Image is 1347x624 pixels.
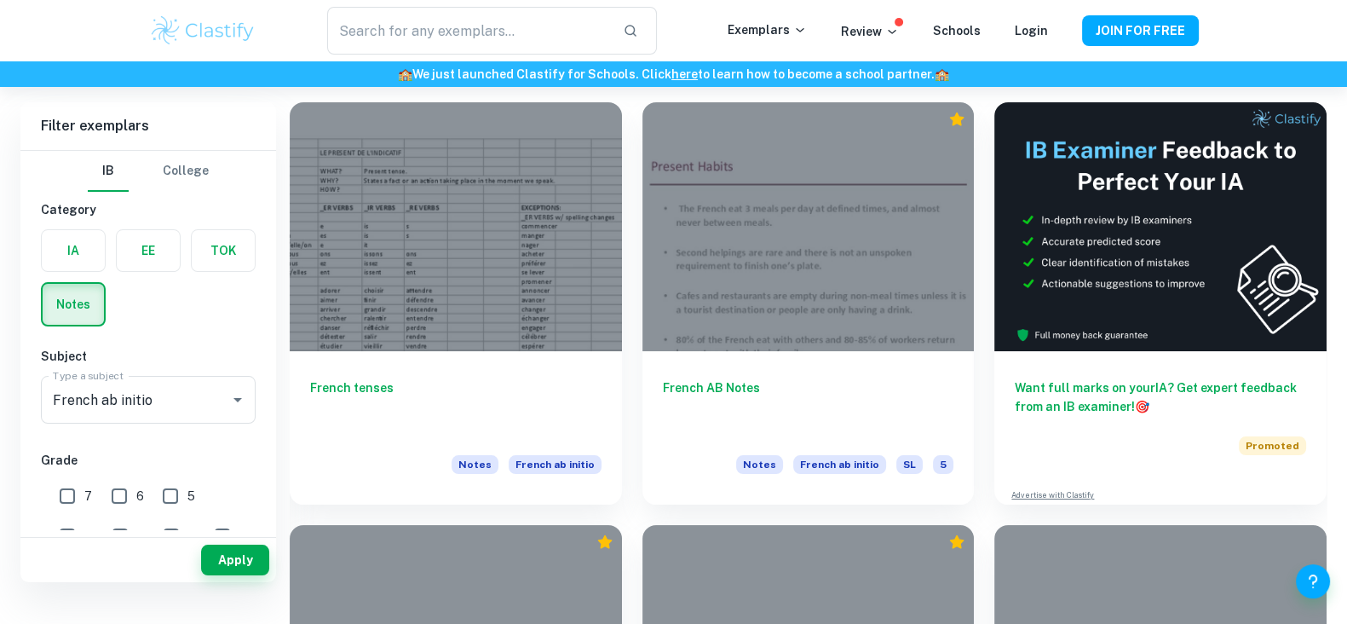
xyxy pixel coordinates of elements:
[793,455,886,474] span: French ab initio
[84,487,92,506] span: 7
[136,487,144,506] span: 6
[226,388,250,412] button: Open
[642,102,975,505] a: French AB NotesNotesFrench ab initioSL5
[41,200,256,219] h6: Category
[201,545,269,575] button: Apply
[509,455,602,474] span: French ab initio
[1135,400,1149,413] span: 🎯
[728,20,807,39] p: Exemplars
[398,67,412,81] span: 🏫
[1011,489,1094,501] a: Advertise with Clastify
[671,67,698,81] a: here
[290,102,622,505] a: French tensesNotesFrench ab initio
[41,451,256,470] h6: Grade
[310,378,602,435] h6: French tenses
[41,347,256,366] h6: Subject
[188,527,195,546] span: 2
[327,7,608,55] input: Search for any exemplars...
[994,102,1327,505] a: Want full marks on yourIA? Get expert feedback from an IB examiner!PromotedAdvertise with Clastify
[596,534,613,551] div: Premium
[42,230,105,271] button: IA
[43,284,104,325] button: Notes
[994,102,1327,351] img: Thumbnail
[452,455,498,474] span: Notes
[933,24,981,38] a: Schools
[1015,24,1048,38] a: Login
[896,455,923,474] span: SL
[53,368,124,383] label: Type a subject
[20,102,276,150] h6: Filter exemplars
[3,65,1344,84] h6: We just launched Clastify for Schools. Click to learn how to become a school partner.
[948,111,965,128] div: Premium
[663,378,954,435] h6: French AB Notes
[1082,15,1199,46] button: JOIN FOR FREE
[948,534,965,551] div: Premium
[239,527,245,546] span: 1
[117,230,180,271] button: EE
[736,455,783,474] span: Notes
[935,67,949,81] span: 🏫
[1239,436,1306,455] span: Promoted
[88,151,209,192] div: Filter type choice
[1296,564,1330,598] button: Help and Feedback
[841,22,899,41] p: Review
[1015,378,1306,416] h6: Want full marks on your IA ? Get expert feedback from an IB examiner!
[137,527,145,546] span: 3
[163,151,209,192] button: College
[187,487,195,506] span: 5
[192,230,255,271] button: TOK
[933,455,953,474] span: 5
[84,527,93,546] span: 4
[88,151,129,192] button: IB
[149,14,257,48] img: Clastify logo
